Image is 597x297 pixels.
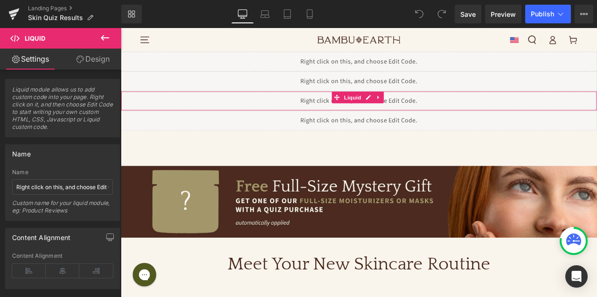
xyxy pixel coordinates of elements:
div: Custom name for your liquid module, eg: Product Reviews [12,199,113,220]
span: Liquid [262,75,287,89]
span: Publish [531,10,554,18]
img: Bambu Earth [233,10,331,18]
button: Undo [410,5,429,23]
a: Tablet [276,5,298,23]
a: Desktop [231,5,254,23]
span: Liquid [25,35,45,42]
span: Liquid module allows us to add custom code into your page. Right click on it, and then choose Edi... [12,86,113,137]
a: Landing Pages [28,5,121,12]
a: Mobile [298,5,321,23]
span: Save [460,9,476,19]
span: Preview [491,9,516,19]
a: Preview [485,5,521,23]
button: More [575,5,593,23]
span: Skin Quiz Results [28,14,83,21]
div: Content Alignment [12,228,70,241]
div: Content Alignment [12,253,113,259]
summary: Search our site [475,4,500,24]
div: Open Intercom Messenger [565,265,588,288]
a: Design [62,49,123,70]
a: Expand / Collapse [299,75,312,89]
button: Publish [525,5,571,23]
div: Name [12,145,31,158]
button: Redo [432,5,451,23]
a: New Library [121,5,142,23]
div: Name [12,169,113,176]
a: Laptop [254,5,276,23]
summary: Menu [16,4,41,24]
